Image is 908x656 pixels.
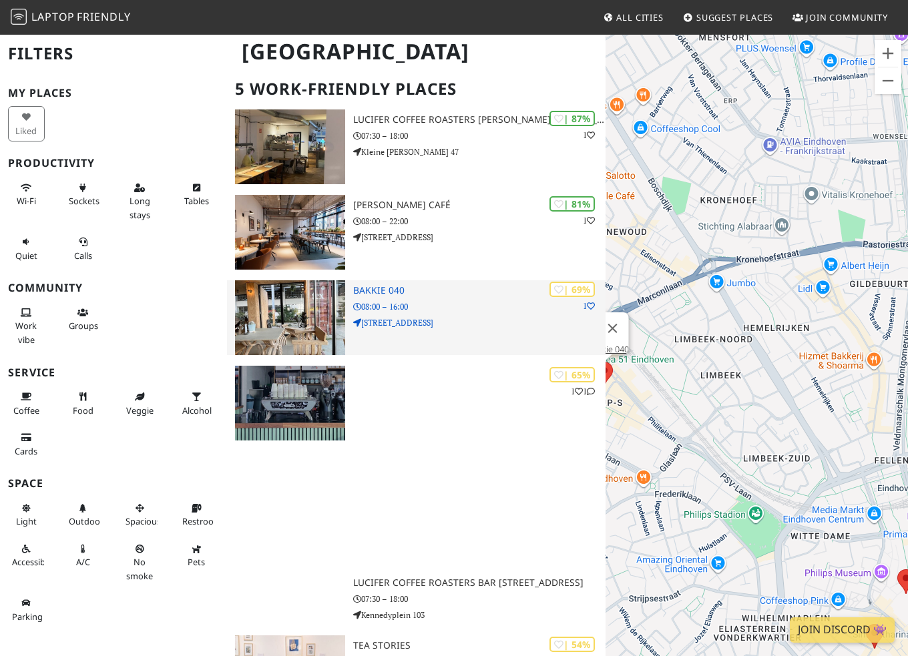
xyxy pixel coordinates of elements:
button: Calls [65,231,101,266]
h3: Lucifer Coffee Roasters BAR [STREET_ADDRESS] [353,577,606,589]
span: Food [73,404,93,416]
p: [STREET_ADDRESS] [353,316,606,329]
span: Video/audio calls [74,250,92,262]
h1: [GEOGRAPHIC_DATA] [231,33,603,70]
span: Quiet [15,250,37,262]
button: Spacious [122,497,158,533]
button: Light [8,497,45,533]
button: Quiet [8,231,45,266]
button: Zoom in [875,40,901,67]
img: Lucifer Coffee Roasters BAR kennedyplein 103 [235,366,345,440]
span: Natural light [16,515,37,527]
p: 08:00 – 22:00 [353,215,606,228]
span: Pet friendly [188,556,205,568]
h3: Productivity [8,157,219,170]
button: A/C [65,538,101,573]
button: Close [597,312,629,344]
button: Tables [178,177,215,212]
a: Join Community [787,5,893,29]
a: Lucifer Coffee Roasters BAR kennedyplein 103 | 65% 11 Lucifer Coffee Roasters BAR [STREET_ADDRESS... [227,366,606,625]
button: Cards [8,426,45,462]
a: Bakkie 040 | 69% 1 Bakkie 040 08:00 – 16:00 [STREET_ADDRESS] [227,280,606,355]
a: Suggest Places [678,5,779,29]
span: All Cities [616,11,664,23]
span: Stable Wi-Fi [17,195,36,207]
button: Parking [8,592,45,627]
span: Spacious [126,515,161,527]
span: Alcohol [182,404,212,416]
button: Zoom out [875,67,901,94]
span: Friendly [77,9,130,24]
span: Group tables [69,320,98,332]
button: Wi-Fi [8,177,45,212]
h3: Space [8,477,219,490]
button: Long stays [122,177,158,226]
button: Alcohol [178,386,215,421]
p: 08:00 – 16:00 [353,300,606,313]
img: LaptopFriendly [11,9,27,25]
p: [STREET_ADDRESS] [353,231,606,244]
button: Sockets [65,177,101,212]
h2: Filters [8,33,219,74]
h3: Service [8,366,219,379]
p: Kennedyplein 103 [353,609,606,621]
span: Air conditioned [76,556,90,568]
span: Restroom [182,515,222,527]
span: Join Community [806,11,888,23]
span: Coffee [13,404,39,416]
h3: Tea stories [353,640,606,651]
p: 07:30 – 18:00 [353,593,606,605]
button: Pets [178,538,215,573]
a: LaptopFriendly LaptopFriendly [11,6,131,29]
img: Bakkie 040 [235,280,345,355]
a: Bakkie 040 [588,344,629,354]
a: Douwe Egberts Café | 81% 1 [PERSON_NAME] Café 08:00 – 22:00 [STREET_ADDRESS] [227,195,606,270]
button: Restroom [178,497,215,533]
p: 1 1 [571,385,595,398]
div: | 87% [549,111,595,126]
span: Outdoor area [69,515,103,527]
span: Long stays [130,195,150,220]
h3: My Places [8,87,219,99]
img: Douwe Egberts Café [235,195,345,270]
span: Laptop [31,9,75,24]
button: Groups [65,302,101,337]
a: All Cities [598,5,669,29]
button: Work vibe [8,302,45,350]
div: | 81% [549,196,595,212]
p: 07:30 – 18:00 [353,129,606,142]
p: 1 [583,129,595,141]
div: | 69% [549,282,595,297]
span: Accessible [12,556,52,568]
button: Outdoor [65,497,101,533]
span: Smoke free [126,556,153,581]
h2: 5 Work-Friendly Places [235,69,598,109]
span: Work-friendly tables [184,195,209,207]
h3: Bakkie 040 [353,285,606,296]
div: | 54% [549,637,595,652]
h3: [PERSON_NAME] Café [353,200,606,211]
span: Credit cards [15,445,37,457]
h3: Community [8,282,219,294]
p: 1 [583,214,595,227]
button: Coffee [8,386,45,421]
p: Kleine [PERSON_NAME] 47 [353,145,606,158]
img: Lucifer Coffee Roasters BAR kleine berg 47 [235,109,345,184]
div: | 65% [549,367,595,382]
span: Suggest Places [696,11,774,23]
h3: Lucifer Coffee Roasters [PERSON_NAME] [PERSON_NAME] 47 [353,114,606,125]
p: 1 [583,300,595,312]
a: Lucifer Coffee Roasters BAR kleine berg 47 | 87% 1 Lucifer Coffee Roasters [PERSON_NAME] [PERSON_... [227,109,606,184]
span: Veggie [126,404,154,416]
button: No smoke [122,538,158,587]
span: Power sockets [69,195,99,207]
button: Accessible [8,538,45,573]
span: People working [15,320,37,345]
button: Veggie [122,386,158,421]
button: Food [65,386,101,421]
span: Parking [12,611,43,623]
